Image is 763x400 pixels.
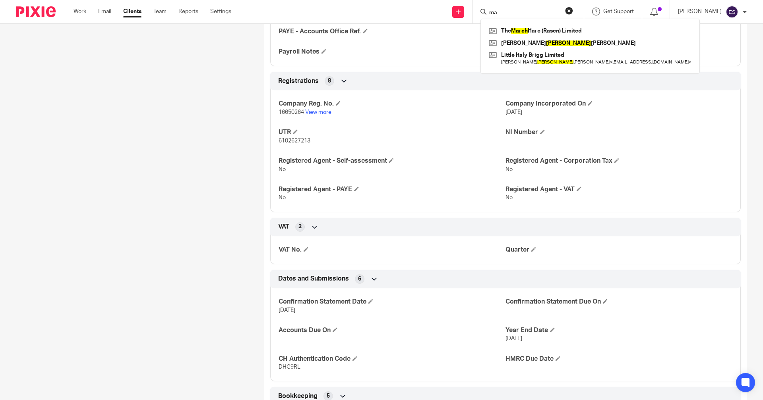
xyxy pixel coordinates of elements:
[505,100,732,108] h4: Company Incorporated On
[505,326,732,335] h4: Year End Date
[505,298,732,306] h4: Confirmation Statement Due On
[327,392,330,400] span: 5
[505,167,513,172] span: No
[305,110,331,115] a: View more
[279,246,505,254] h4: VAT No.
[279,298,505,306] h4: Confirmation Statement Date
[505,157,732,165] h4: Registered Agent - Corporation Tax
[726,6,738,18] img: svg%3E
[505,355,732,363] h4: HMRC Due Date
[678,8,722,15] p: [PERSON_NAME]
[505,185,732,194] h4: Registered Agent - VAT
[279,110,304,115] span: 16650264
[279,138,310,144] span: 6102627213
[505,110,522,115] span: [DATE]
[298,223,302,231] span: 2
[279,27,505,36] h4: PAYE - Accounts Office Ref.
[210,8,231,15] a: Settings
[279,195,286,200] span: No
[278,77,319,85] span: Registrations
[279,185,505,194] h4: Registered Agent - PAYE
[279,355,505,363] h4: CH Authentication Code
[505,195,513,200] span: No
[328,77,331,85] span: 8
[279,364,300,370] span: DHG9RL
[279,48,505,56] h4: Payroll Notes
[358,275,361,283] span: 6
[488,10,560,17] input: Search
[279,326,505,335] h4: Accounts Due On
[603,9,634,14] span: Get Support
[279,157,505,165] h4: Registered Agent - Self-assessment
[16,6,56,17] img: Pixie
[278,223,289,231] span: VAT
[153,8,167,15] a: Team
[279,128,505,137] h4: UTR
[178,8,198,15] a: Reports
[278,275,349,283] span: Dates and Submissions
[279,308,295,313] span: [DATE]
[123,8,141,15] a: Clients
[505,128,732,137] h4: NI Number
[505,246,732,254] h4: Quarter
[74,8,86,15] a: Work
[505,336,522,341] span: [DATE]
[279,100,505,108] h4: Company Reg. No.
[565,7,573,15] button: Clear
[98,8,111,15] a: Email
[279,167,286,172] span: No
